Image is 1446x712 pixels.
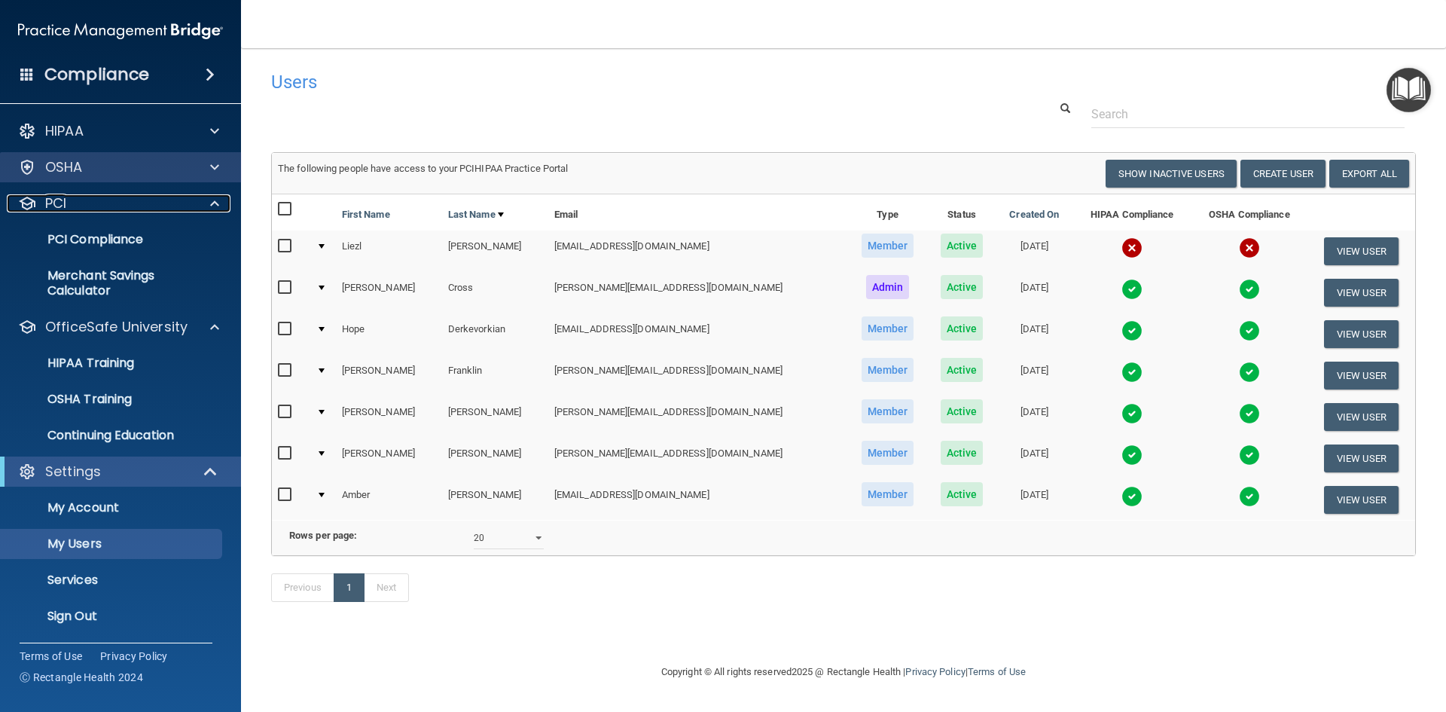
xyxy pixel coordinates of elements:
p: Merchant Savings Calculator [10,268,215,298]
td: [PERSON_NAME][EMAIL_ADDRESS][DOMAIN_NAME] [548,272,847,313]
p: Settings [45,463,101,481]
a: Privacy Policy [100,649,168,664]
img: tick.e7d51cea.svg [1121,445,1142,466]
button: View User [1324,362,1399,390]
p: OSHA Training [10,392,132,407]
td: [PERSON_NAME] [336,272,442,313]
td: [PERSON_NAME] [442,396,548,438]
td: [DATE] [996,313,1072,355]
td: [PERSON_NAME] [442,231,548,272]
img: tick.e7d51cea.svg [1121,362,1142,383]
td: [PERSON_NAME] [442,438,548,479]
span: Active [941,441,984,465]
a: HIPAA [18,122,219,140]
td: Derkevorkian [442,313,548,355]
button: View User [1324,403,1399,431]
td: [DATE] [996,355,1072,396]
span: Member [862,482,914,506]
p: Continuing Education [10,428,215,443]
td: [PERSON_NAME] [442,479,548,520]
a: PCI [18,194,219,212]
td: [DATE] [996,438,1072,479]
img: tick.e7d51cea.svg [1239,403,1260,424]
p: HIPAA Training [10,356,134,371]
button: View User [1324,279,1399,307]
img: tick.e7d51cea.svg [1239,279,1260,300]
a: OSHA [18,158,219,176]
img: cross.ca9f0e7f.svg [1239,237,1260,258]
p: PCI [45,194,66,212]
p: HIPAA [45,122,84,140]
span: Member [862,234,914,258]
span: Active [941,399,984,423]
td: [EMAIL_ADDRESS][DOMAIN_NAME] [548,231,847,272]
th: HIPAA Compliance [1072,194,1191,231]
iframe: Drift Widget Chat Controller [1185,605,1428,665]
h4: Compliance [44,64,149,85]
button: View User [1324,486,1399,514]
span: Active [941,275,984,299]
td: [EMAIL_ADDRESS][DOMAIN_NAME] [548,313,847,355]
img: PMB logo [18,16,223,46]
td: [DATE] [996,396,1072,438]
a: Previous [271,573,334,602]
a: 1 [334,573,365,602]
button: Create User [1240,160,1325,188]
span: Admin [866,275,910,299]
th: OSHA Compliance [1191,194,1307,231]
td: [DATE] [996,479,1072,520]
th: Type [847,194,928,231]
a: Last Name [448,206,504,224]
p: PCI Compliance [10,232,215,247]
span: Member [862,316,914,341]
h4: Users [271,72,929,92]
span: Member [862,441,914,465]
p: My Users [10,536,215,552]
p: Sign Out [10,609,215,624]
a: OfficeSafe University [18,318,219,336]
td: Amber [336,479,442,520]
span: Member [862,358,914,382]
input: Search [1091,100,1405,128]
td: [PERSON_NAME] [336,438,442,479]
img: tick.e7d51cea.svg [1239,320,1260,341]
img: tick.e7d51cea.svg [1121,279,1142,300]
span: The following people have access to your PCIHIPAA Practice Portal [278,163,569,174]
span: Active [941,316,984,341]
img: tick.e7d51cea.svg [1121,320,1142,341]
button: View User [1324,445,1399,472]
img: tick.e7d51cea.svg [1239,445,1260,466]
div: Copyright © All rights reserved 2025 @ Rectangle Health | | [569,648,1118,696]
td: [PERSON_NAME] [336,355,442,396]
button: View User [1324,237,1399,265]
span: Ⓒ Rectangle Health 2024 [20,670,143,685]
p: OfficeSafe University [45,318,188,336]
a: Privacy Policy [905,666,965,677]
img: tick.e7d51cea.svg [1121,403,1142,424]
span: Active [941,482,984,506]
img: tick.e7d51cea.svg [1239,362,1260,383]
td: [DATE] [996,231,1072,272]
a: First Name [342,206,390,224]
button: Show Inactive Users [1106,160,1237,188]
button: Open Resource Center [1387,68,1431,112]
img: tick.e7d51cea.svg [1121,486,1142,507]
a: Next [364,573,409,602]
th: Status [928,194,996,231]
td: [PERSON_NAME][EMAIL_ADDRESS][DOMAIN_NAME] [548,396,847,438]
td: [EMAIL_ADDRESS][DOMAIN_NAME] [548,479,847,520]
p: Services [10,573,215,588]
img: cross.ca9f0e7f.svg [1121,237,1142,258]
img: tick.e7d51cea.svg [1239,486,1260,507]
b: Rows per page: [289,530,357,541]
span: Active [941,234,984,258]
td: Liezl [336,231,442,272]
td: Cross [442,272,548,313]
a: Created On [1009,206,1059,224]
td: [DATE] [996,272,1072,313]
p: OSHA [45,158,83,176]
td: [PERSON_NAME] [336,396,442,438]
td: Franklin [442,355,548,396]
th: Email [548,194,847,231]
a: Terms of Use [968,666,1026,677]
